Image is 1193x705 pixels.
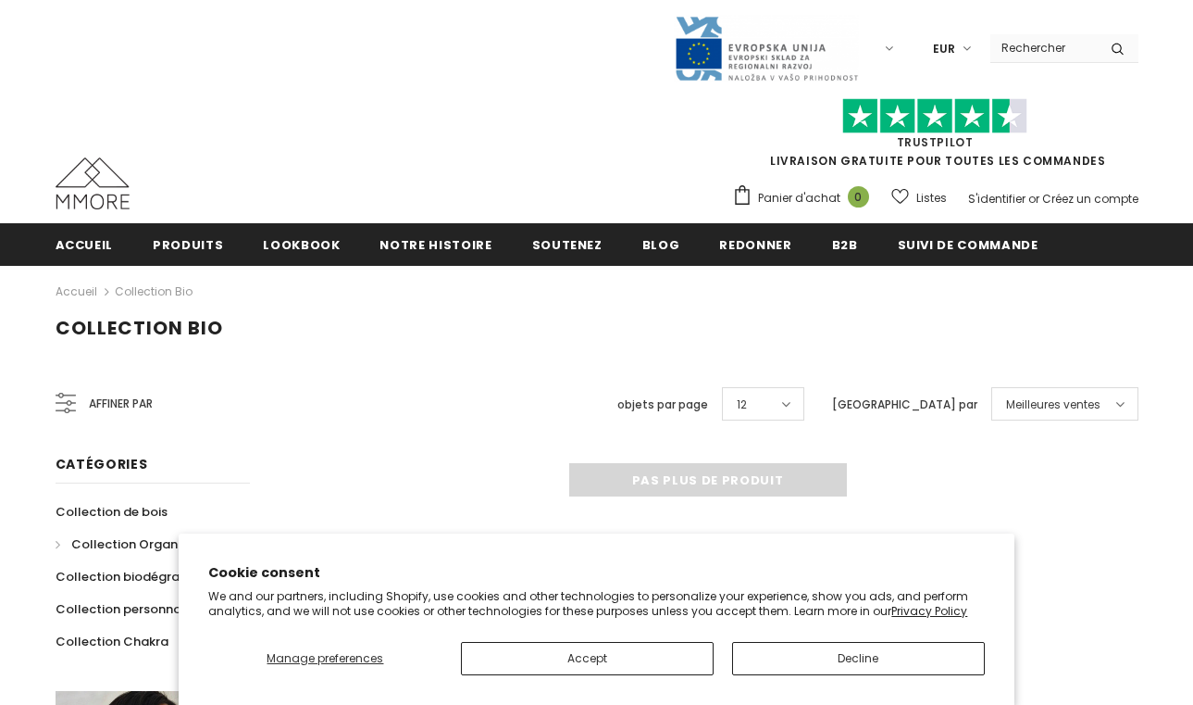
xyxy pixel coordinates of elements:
span: Catégories [56,455,148,473]
span: EUR [933,40,955,58]
button: Manage preferences [208,642,441,675]
a: Collection Organika [56,528,195,560]
a: Lookbook [263,223,340,265]
span: Collection Chakra [56,633,168,650]
span: Lookbook [263,236,340,254]
span: 12 [737,396,747,414]
label: [GEOGRAPHIC_DATA] par [832,396,977,414]
span: Collection Bio [56,315,223,341]
a: soutenez [532,223,603,265]
a: Accueil [56,281,97,303]
span: LIVRAISON GRATUITE POUR TOUTES LES COMMANDES [732,107,1138,169]
span: soutenez [532,236,603,254]
span: Redonner [719,236,791,254]
span: Collection personnalisée [56,600,209,618]
a: Notre histoire [379,223,491,265]
span: Notre histoire [379,236,491,254]
span: Manage preferences [267,650,383,666]
a: Collection biodégradable [56,560,216,593]
img: Cas MMORE [56,157,130,209]
span: Blog [642,236,680,254]
a: Créez un compte [1042,191,1138,207]
a: Blog [642,223,680,265]
span: Collection de bois [56,503,168,521]
img: Javni Razpis [674,15,859,82]
span: Affiner par [89,394,153,414]
p: We and our partners, including Shopify, use cookies and other technologies to personalize your ex... [208,589,984,618]
label: objets par page [617,396,708,414]
a: Collection Bio [115,283,193,299]
button: Decline [732,642,985,675]
a: Suivi de commande [898,223,1038,265]
span: Panier d'achat [758,189,840,208]
h2: Cookie consent [208,563,984,583]
button: Accept [461,642,714,675]
a: Redonner [719,223,791,265]
span: Meilleures ventes [1006,396,1100,414]
a: Collection Chakra [56,625,168,658]
a: TrustPilot [897,134,974,150]
a: Produits [153,223,223,265]
span: B2B [832,236,858,254]
a: Privacy Policy [891,603,967,619]
input: Search Site [990,34,1097,61]
a: B2B [832,223,858,265]
a: Listes [891,182,947,214]
img: Faites confiance aux étoiles pilotes [842,98,1027,134]
a: Collection personnalisée [56,593,209,625]
span: Listes [916,189,947,208]
a: Panier d'achat 0 [732,184,878,212]
span: Suivi de commande [898,236,1038,254]
span: or [1028,191,1039,207]
a: Javni Razpis [674,40,859,56]
a: Accueil [56,223,114,265]
span: Collection Organika [71,535,195,553]
a: S'identifier [968,191,1025,207]
span: Collection biodégradable [56,568,216,585]
span: Accueil [56,236,114,254]
a: Collection de bois [56,496,168,528]
span: 0 [848,186,869,208]
span: Produits [153,236,223,254]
